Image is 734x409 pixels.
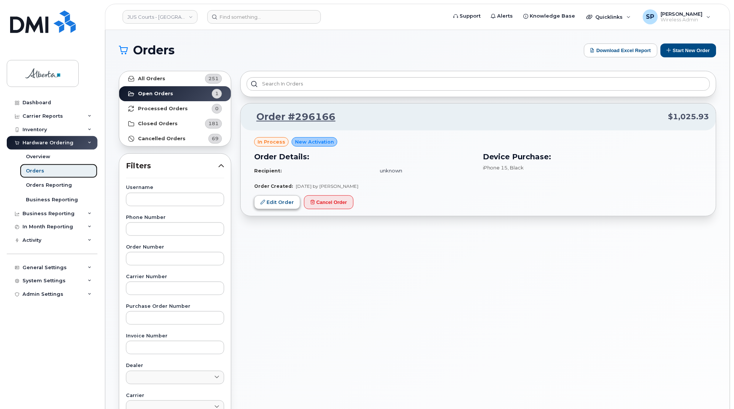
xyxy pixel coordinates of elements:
span: , Black [508,165,524,171]
label: Purchase Order Number [126,304,224,309]
span: 181 [208,120,219,127]
label: Username [126,185,224,190]
a: Closed Orders181 [119,116,231,131]
span: $1,025.93 [668,111,709,122]
input: Search in orders [247,77,710,91]
a: Processed Orders0 [119,101,231,116]
strong: Open Orders [138,91,173,97]
span: Filters [126,160,218,171]
a: Order #296166 [247,110,336,124]
span: [DATE] by [PERSON_NAME] [296,183,358,189]
button: Download Excel Report [584,43,658,57]
label: Invoice Number [126,334,224,339]
button: Start New Order [661,43,716,57]
label: Order Number [126,245,224,250]
strong: Recipient: [254,168,282,174]
span: New Activation [295,138,334,145]
span: in process [258,138,285,145]
a: Open Orders1 [119,86,231,101]
td: unknown [373,164,474,177]
a: Edit Order [254,195,300,209]
span: 0 [215,105,219,112]
span: 251 [208,75,219,82]
h3: Device Purchase: [483,151,703,162]
strong: Order Created: [254,183,293,189]
button: Cancel Order [304,195,354,209]
strong: All Orders [138,76,165,82]
label: Carrier Number [126,274,224,279]
span: 69 [212,135,219,142]
span: iPhone 15 [483,165,508,171]
a: All Orders251 [119,71,231,86]
a: Cancelled Orders69 [119,131,231,146]
span: 1 [215,90,219,97]
span: Orders [133,45,175,56]
strong: Cancelled Orders [138,136,186,142]
strong: Closed Orders [138,121,178,127]
label: Dealer [126,363,224,368]
label: Phone Number [126,215,224,220]
strong: Processed Orders [138,106,188,112]
label: Carrier [126,393,224,398]
h3: Order Details: [254,151,474,162]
